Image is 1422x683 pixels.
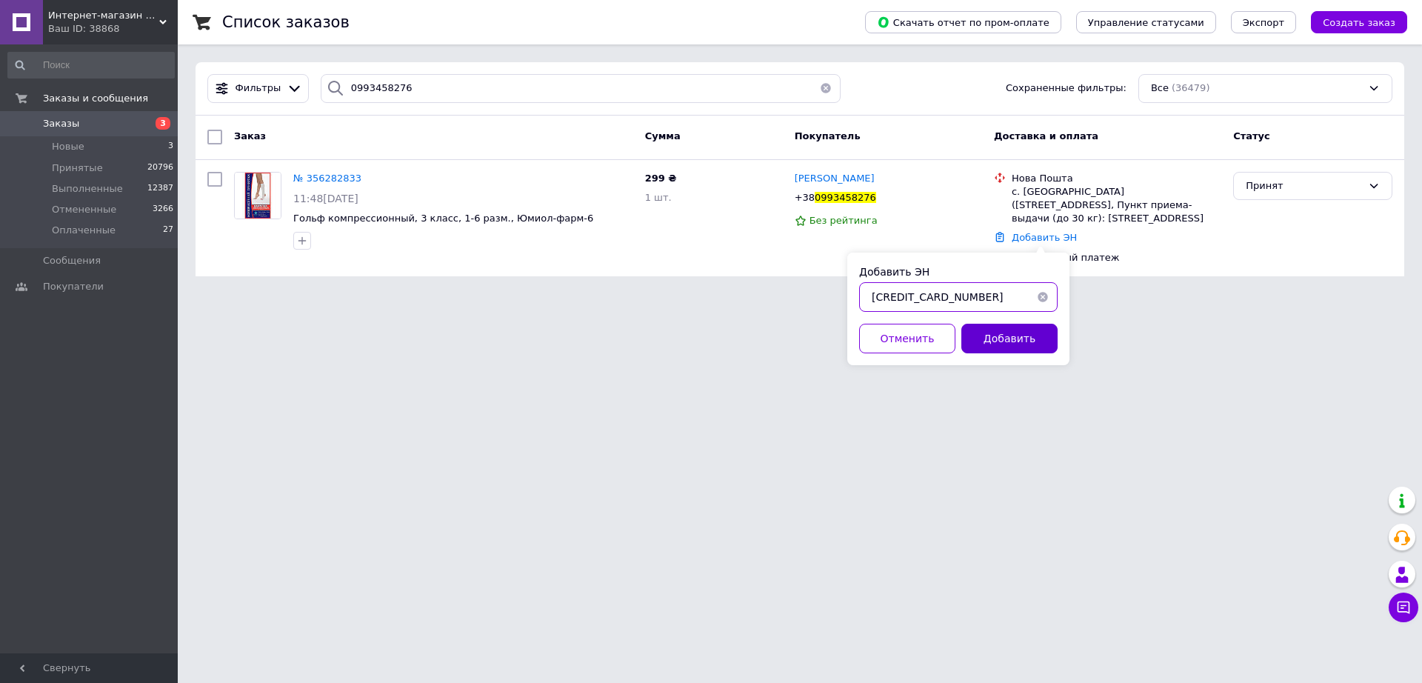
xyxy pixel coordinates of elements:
span: Без рейтинга [810,215,878,226]
span: Принятые [52,161,103,175]
a: [PERSON_NAME] [795,172,875,186]
span: 12387 [147,182,173,196]
span: 0993458276 [815,192,876,203]
span: Новые [52,140,84,153]
a: Гольф компрессионный, 3 класс, 1-6 разм., Юмиол-фарм-6 [293,213,593,224]
span: 299 ₴ [645,173,677,184]
span: 11:48[DATE] [293,193,358,204]
span: Заказ [234,130,266,141]
span: Заказы и сообщения [43,92,148,105]
span: 3266 [153,203,173,216]
span: Интернет-магазин «Рідні Медтехника» [48,9,159,22]
button: Скачать отчет по пром-оплате [865,11,1061,33]
span: 1 шт. [645,192,672,203]
a: Фото товару [234,172,281,219]
span: 3 [156,117,170,130]
div: Принят [1246,179,1362,194]
span: Отмененные [52,203,116,216]
span: 27 [163,224,173,237]
span: Статус [1233,130,1270,141]
a: Добавить ЭН [1012,232,1077,243]
img: Фото товару [235,173,281,219]
span: [PERSON_NAME] [795,173,875,184]
span: Сохраненные фильтры: [1006,81,1126,96]
span: Управление статусами [1088,17,1204,28]
span: Заказы [43,117,79,130]
div: Нова Пошта [1012,172,1221,185]
button: Отменить [859,324,955,353]
div: Ваш ID: 38868 [48,22,178,36]
span: Создать заказ [1323,17,1395,28]
span: Фильтры [236,81,281,96]
button: Очистить [811,74,841,103]
span: Скачать отчет по пром-оплате [877,16,1049,29]
span: Все [1151,81,1169,96]
button: Создать заказ [1311,11,1407,33]
span: Оплаченные [52,224,116,237]
label: Добавить ЭН [859,266,929,278]
div: Наложенный платеж [1012,251,1221,264]
span: Покупатели [43,280,104,293]
span: +38 [795,192,815,203]
span: Сумма [645,130,681,141]
input: Поиск по номеру заказа, ФИО покупателя, номеру телефона, Email, номеру накладной [321,74,841,103]
span: Покупатель [795,130,861,141]
h1: Список заказов [222,13,350,31]
button: Экспорт [1231,11,1296,33]
span: Доставка и оплата [994,130,1098,141]
span: Экспорт [1243,17,1284,28]
button: Очистить [1028,282,1058,312]
button: Добавить [961,324,1058,353]
span: (36479) [1172,82,1210,93]
a: № 356282833 [293,173,361,184]
span: Выполненные [52,182,123,196]
span: Сообщения [43,254,101,267]
a: Создать заказ [1296,16,1407,27]
button: Чат с покупателем [1389,593,1418,622]
button: Управление статусами [1076,11,1216,33]
span: 3 [168,140,173,153]
input: Поиск [7,52,175,79]
div: с. [GEOGRAPHIC_DATA] ([STREET_ADDRESS], Пункт приема-выдачи (до 30 кг): [STREET_ADDRESS] [1012,185,1221,226]
span: 20796 [147,161,173,175]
